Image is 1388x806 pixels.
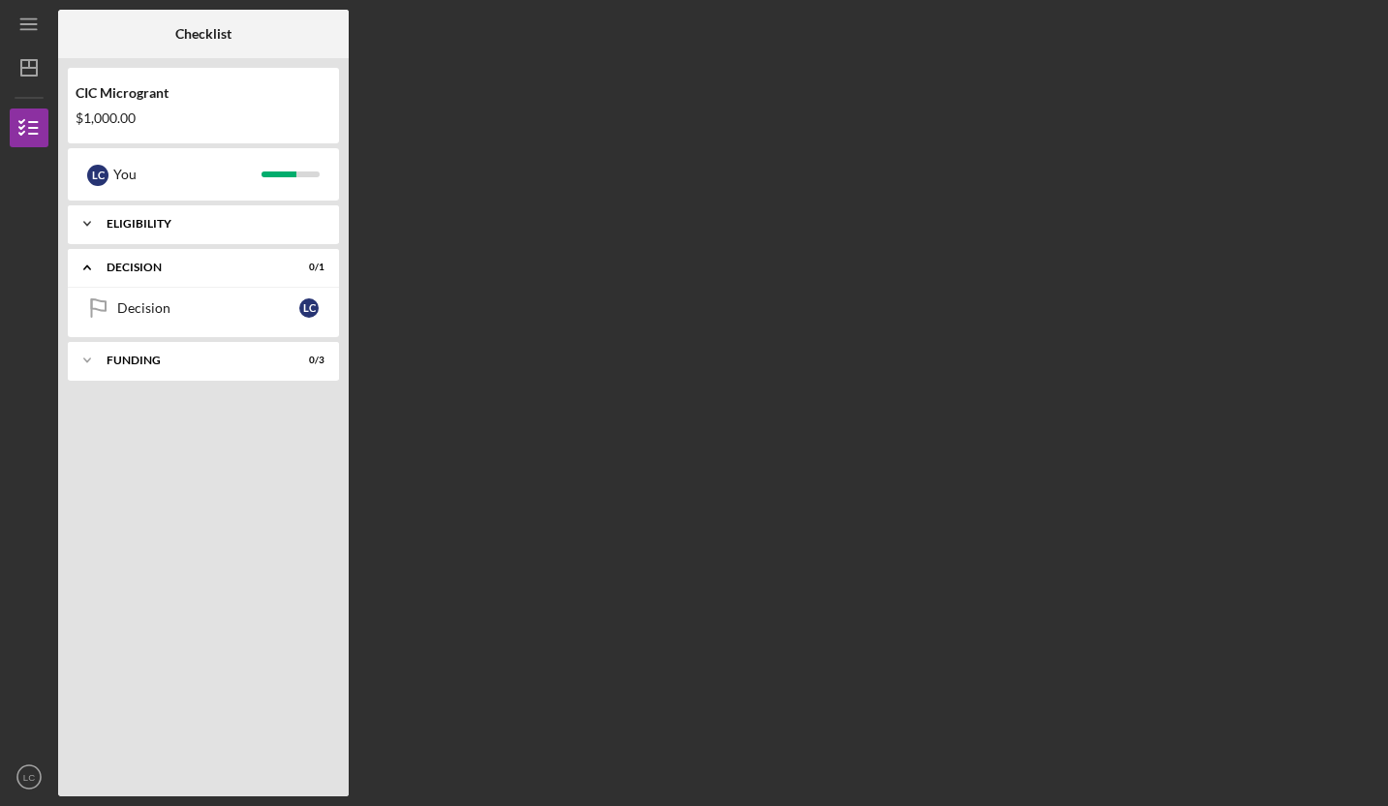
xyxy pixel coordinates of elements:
div: CIC Microgrant [76,85,331,101]
b: Checklist [175,26,231,42]
a: DecisionLC [77,289,329,327]
button: LC [10,758,48,796]
div: L C [87,165,108,186]
div: Decision [117,300,299,316]
div: ELIGIBILITY [107,218,315,230]
div: 0 / 1 [290,262,324,273]
div: L C [299,298,319,318]
div: 0 / 3 [290,355,324,366]
div: $1,000.00 [76,110,331,126]
div: You [113,158,262,191]
div: Decision [107,262,276,273]
text: LC [23,772,35,783]
div: FUNDING [107,355,276,366]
